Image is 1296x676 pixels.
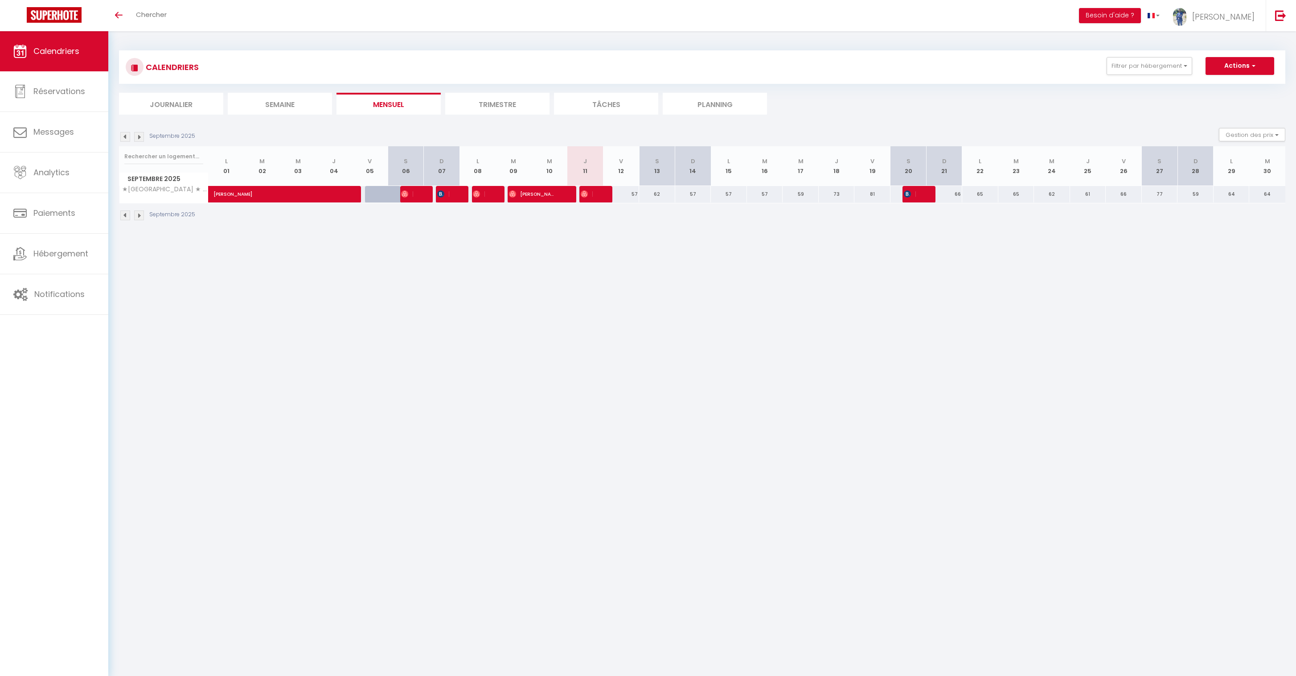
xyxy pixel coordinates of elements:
[33,126,74,137] span: Messages
[998,146,1034,186] th: 23
[906,157,910,165] abbr: S
[1107,57,1192,75] button: Filtrer par hébergement
[1206,57,1274,75] button: Actions
[783,186,819,202] div: 59
[352,146,388,186] th: 05
[119,93,223,115] li: Journalier
[1219,128,1285,141] button: Gestion des prix
[904,185,916,202] span: [PERSON_NAME]
[121,186,210,193] span: ★[GEOGRAPHIC_DATA] ★ Cinema ★ Spa massage 10 minutes
[149,210,195,219] p: Septembre 2025
[783,146,819,186] th: 17
[926,146,962,186] th: 21
[870,157,874,165] abbr: V
[1034,146,1070,186] th: 24
[1013,157,1019,165] abbr: M
[1192,11,1255,22] span: [PERSON_NAME]
[437,185,449,202] span: [PERSON_NAME]
[711,146,747,186] th: 15
[1106,146,1142,186] th: 26
[1177,146,1214,186] th: 28
[213,181,295,198] span: [PERSON_NAME]
[639,146,675,186] th: 13
[554,93,658,115] li: Tâches
[401,185,413,202] span: [PERSON_NAME] [PERSON_NAME] et [PERSON_NAME]
[1230,157,1233,165] abbr: L
[747,146,783,186] th: 16
[496,146,532,186] th: 09
[228,93,332,115] li: Semaine
[581,185,593,202] span: [PERSON_NAME]
[962,186,998,202] div: 65
[547,157,552,165] abbr: M
[747,186,783,202] div: 57
[890,146,927,186] th: 20
[583,157,587,165] abbr: J
[603,186,640,202] div: 57
[942,157,947,165] abbr: D
[675,186,711,202] div: 57
[209,146,245,186] th: 01
[439,157,444,165] abbr: D
[1142,146,1178,186] th: 27
[962,146,998,186] th: 22
[1214,146,1250,186] th: 29
[926,186,962,202] div: 66
[835,157,838,165] abbr: J
[1070,186,1106,202] div: 61
[1034,186,1070,202] div: 62
[34,289,85,300] span: Notifications
[1249,146,1285,186] th: 30
[473,185,485,202] span: [PERSON_NAME]
[1142,186,1178,202] div: 77
[33,86,85,97] span: Réservations
[531,146,567,186] th: 10
[727,157,730,165] abbr: L
[27,7,82,23] img: Super Booking
[1079,8,1141,23] button: Besoin d'aide ?
[424,146,460,186] th: 07
[711,186,747,202] div: 57
[459,146,496,186] th: 08
[280,146,316,186] th: 03
[1086,157,1090,165] abbr: J
[225,157,228,165] abbr: L
[1249,186,1285,202] div: 64
[144,57,199,77] h3: CALENDRIERS
[1049,157,1054,165] abbr: M
[567,146,603,186] th: 11
[819,186,855,202] div: 73
[691,157,695,165] abbr: D
[854,146,890,186] th: 19
[1177,186,1214,202] div: 59
[119,173,208,185] span: Septembre 2025
[124,148,203,165] input: Rechercher un logement...
[332,157,336,165] abbr: J
[1173,8,1186,26] img: ...
[33,45,79,57] span: Calendriers
[209,186,245,203] a: [PERSON_NAME]
[1122,157,1126,165] abbr: V
[149,132,195,140] p: Septembre 2025
[388,146,424,186] th: 06
[998,186,1034,202] div: 65
[603,146,640,186] th: 12
[511,157,516,165] abbr: M
[798,157,804,165] abbr: M
[33,167,70,178] span: Analytics
[762,157,767,165] abbr: M
[979,157,981,165] abbr: L
[244,146,280,186] th: 02
[1265,157,1270,165] abbr: M
[675,146,711,186] th: 14
[655,157,659,165] abbr: S
[445,93,550,115] li: Trimestre
[1070,146,1106,186] th: 25
[259,157,265,165] abbr: M
[639,186,675,202] div: 62
[336,93,441,115] li: Mensuel
[819,146,855,186] th: 18
[368,157,372,165] abbr: V
[1275,10,1286,21] img: logout
[509,185,557,202] span: [PERSON_NAME]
